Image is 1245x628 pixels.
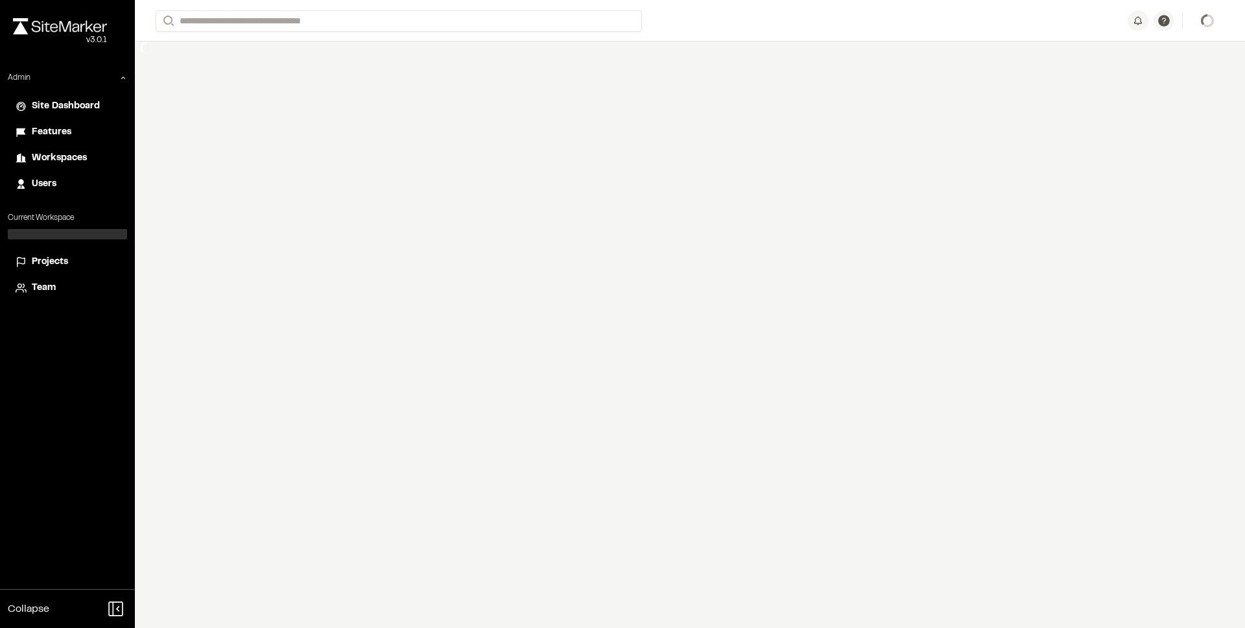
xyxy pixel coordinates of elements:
[32,99,100,114] span: Site Dashboard
[8,212,127,224] p: Current Workspace
[156,10,179,32] button: Search
[16,151,119,165] a: Workspaces
[8,601,49,617] span: Collapse
[16,99,119,114] a: Site Dashboard
[32,177,56,191] span: Users
[13,18,107,34] img: rebrand.png
[8,72,30,84] p: Admin
[16,281,119,295] a: Team
[13,34,107,46] div: Oh geez...please don't...
[16,125,119,139] a: Features
[32,255,68,269] span: Projects
[32,281,56,295] span: Team
[32,151,87,165] span: Workspaces
[32,125,71,139] span: Features
[16,177,119,191] a: Users
[16,255,119,269] a: Projects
